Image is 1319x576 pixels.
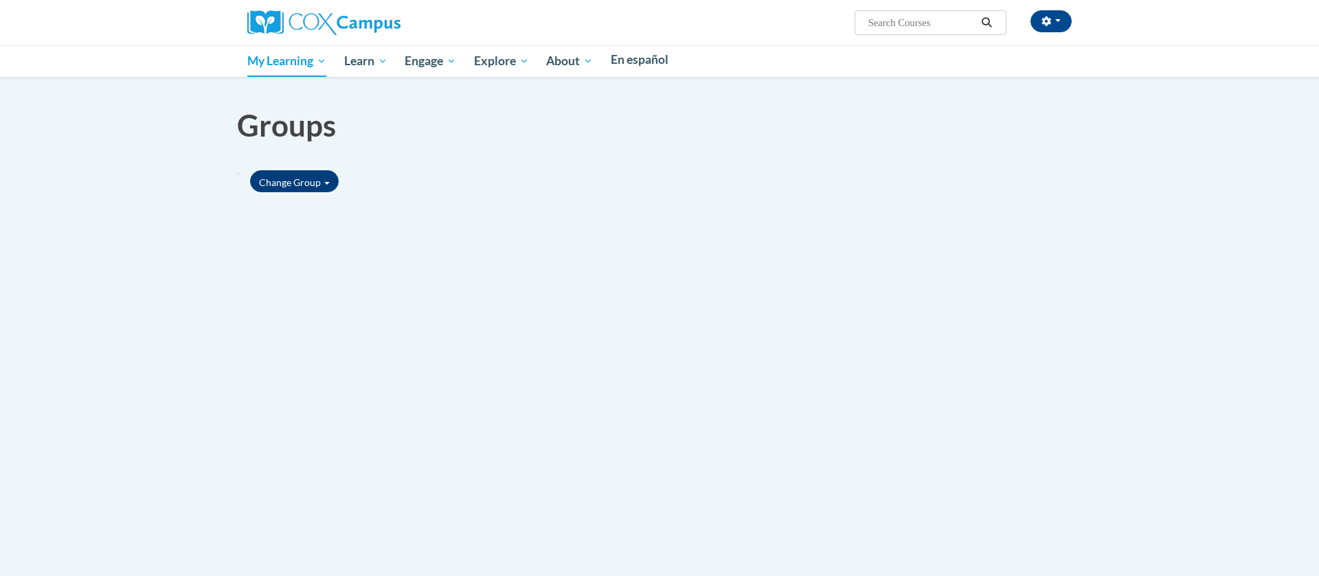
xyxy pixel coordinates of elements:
[867,14,977,31] input: Search Courses
[977,14,997,31] button: Search
[238,45,335,77] a: My Learning
[396,45,465,77] a: Engage
[237,107,336,143] span: Groups
[981,18,993,28] i: 
[546,53,593,69] span: About
[227,45,1092,77] div: Main menu
[602,45,677,74] a: En español
[247,16,401,27] a: Cox Campus
[611,52,668,67] span: En español
[538,45,602,77] a: About
[474,53,529,69] span: Explore
[405,53,456,69] span: Engage
[250,170,339,192] a: Change Group
[335,45,396,77] a: Learn
[247,53,326,69] span: My Learning
[344,53,387,69] span: Learn
[247,10,401,35] img: Cox Campus
[465,45,538,77] a: Explore
[1030,10,1072,32] button: Account Settings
